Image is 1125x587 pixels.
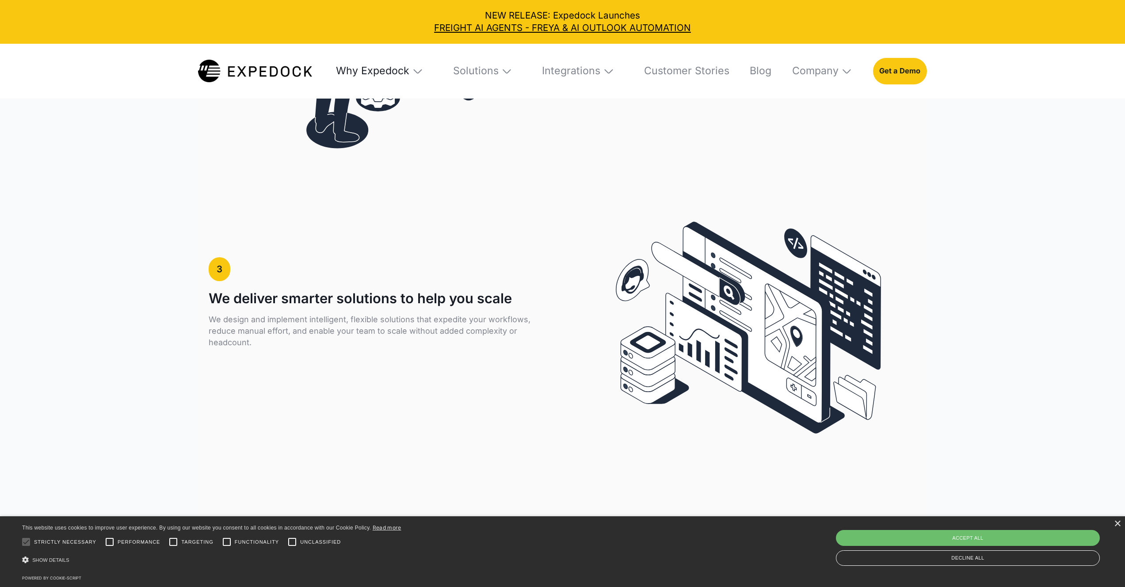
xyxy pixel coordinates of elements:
[635,44,729,99] a: Customer Stories
[792,65,839,77] div: Company
[741,44,772,99] a: Blog
[836,530,1100,546] div: Accept all
[22,552,401,568] div: Show details
[9,9,1116,35] div: NEW RELEASE: Expedock Launches
[181,538,213,546] span: Targeting
[783,44,862,99] div: Company
[973,492,1125,587] iframe: Chat Widget
[209,314,544,348] p: We design and implement intelligent, flexible solutions that expedite your workflows, reduce manu...
[327,44,432,99] div: Why Expedock
[118,538,160,546] span: Performance
[235,538,279,546] span: Functionality
[9,22,1116,34] a: FREIGHT AI AGENTS - FREYA & AI OUTLOOK AUTOMATION
[300,538,341,546] span: Unclassified
[373,524,401,531] a: Read more
[533,44,624,99] div: Integrations
[542,65,600,77] div: Integrations
[22,525,371,531] span: This website uses cookies to improve user experience. By using our website you consent to all coo...
[836,550,1100,566] div: Decline all
[873,58,927,84] a: Get a Demo
[22,576,81,580] a: Powered by cookie-script
[444,44,522,99] div: Solutions
[32,557,69,563] span: Show details
[209,290,512,306] h1: We deliver smarter solutions to help you scale
[209,257,230,281] a: 3
[34,538,96,546] span: Strictly necessary
[336,65,409,77] div: Why Expedock
[453,65,499,77] div: Solutions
